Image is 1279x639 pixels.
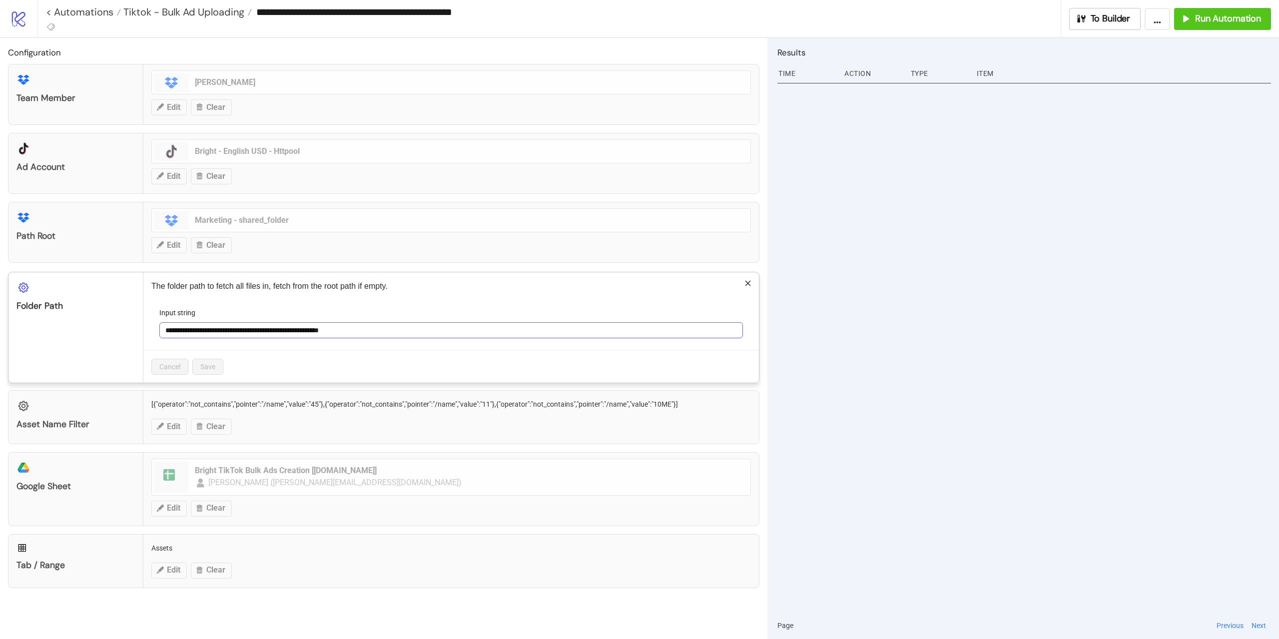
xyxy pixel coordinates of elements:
[777,64,836,83] div: Time
[192,359,223,375] button: Save
[843,64,902,83] div: Action
[1069,8,1141,30] button: To Builder
[1249,620,1269,631] button: Next
[151,359,188,375] button: Cancel
[910,64,969,83] div: Type
[1145,8,1170,30] button: ...
[777,46,1271,59] h2: Results
[1195,13,1261,24] span: Run Automation
[744,280,751,287] span: close
[151,280,751,292] p: The folder path to fetch all files in, fetch from the root path if empty.
[1214,620,1247,631] button: Previous
[159,322,743,338] input: Input string
[16,300,135,312] div: Folder Path
[46,7,121,17] a: < Automations
[159,307,202,318] label: Input string
[8,46,759,59] h2: Configuration
[976,64,1271,83] div: Item
[121,5,244,18] span: Tiktok - Bulk Ad Uploading
[1091,13,1131,24] span: To Builder
[1174,8,1271,30] button: Run Automation
[777,620,793,631] span: Page
[121,7,252,17] a: Tiktok - Bulk Ad Uploading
